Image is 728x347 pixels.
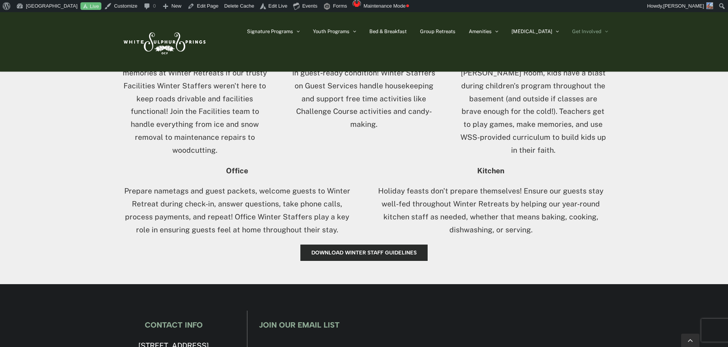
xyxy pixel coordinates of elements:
[120,24,208,60] img: White Sulphur Springs Logo
[120,54,270,157] p: Guests wouldn't be able to make memories at Winter Retreats if our trusty Facilities Winter Staff...
[420,12,455,50] a: Group Retreats
[369,29,407,34] span: Bed & Breakfast
[469,29,492,34] span: Amenities
[420,29,455,34] span: Group Retreats
[247,12,608,50] nav: Main Menu Sticky
[226,166,248,175] strong: Office
[469,12,498,50] a: Amenities
[572,29,601,34] span: Get Involved
[120,185,354,236] p: Prepare nametags and guest packets, welcome guests to Winter Retreat during check-in, answer ques...
[259,321,608,329] h4: JOIN OUR EMAIL LIST
[289,54,439,131] p: Work behind the scenes to keep our hotels in guest-ready condition! Winter Staffers on Guest Serv...
[663,3,704,9] span: [PERSON_NAME]
[458,54,608,157] p: While adults enjoy speaker sessions in the [PERSON_NAME] Room, kids have a blast during children'...
[512,12,559,50] a: [MEDICAL_DATA]
[369,12,407,50] a: Bed & Breakfast
[300,244,428,261] a: Download Winter Staff Guidelines
[477,166,504,175] strong: Kitchen
[247,12,300,50] a: Signature Programs
[120,321,228,329] h4: CONTACT INFO
[512,29,552,34] span: [MEDICAL_DATA]
[313,12,356,50] a: Youth Programs
[374,185,608,236] p: Holiday feasts don't prepare themselves! Ensure our guests stay well-fed throughout Winter Retrea...
[311,249,417,256] span: Download Winter Staff Guidelines
[706,2,713,9] img: SusannePappal-66x66.jpg
[80,2,101,10] a: Live
[313,29,350,34] span: Youth Programs
[247,29,293,34] span: Signature Programs
[572,12,608,50] a: Get Involved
